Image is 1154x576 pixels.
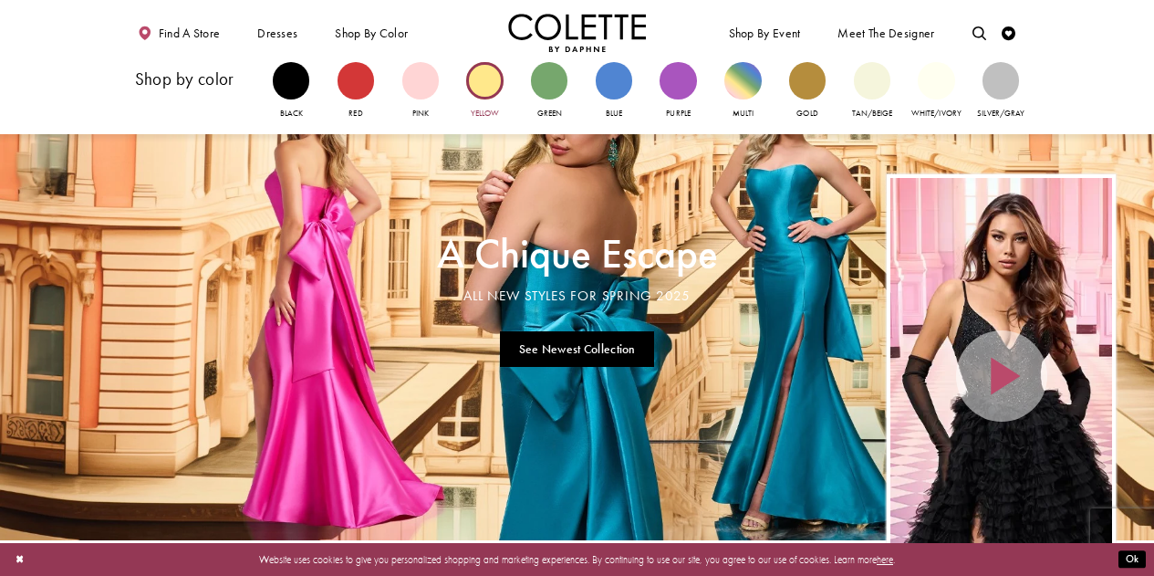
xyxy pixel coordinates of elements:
[500,331,654,367] a: See Newest Collection A Chique Escape All New Styles For Spring 2025
[471,108,499,119] span: Yellow
[135,70,259,89] h3: Shop by color
[135,14,224,52] a: Find a store
[796,108,817,119] span: Gold
[877,553,893,566] a: here
[335,26,408,40] span: Shop by color
[890,178,1113,575] div: Video Player
[257,26,297,40] span: Dresses
[835,14,939,52] a: Meet the designer
[8,548,31,572] button: Close Dialog
[724,62,761,120] a: Multi
[854,62,890,120] a: Tan/Beige
[159,26,221,40] span: Find a store
[273,62,309,120] a: Black
[280,108,303,119] span: Black
[537,108,562,119] span: Green
[596,62,632,120] a: Blue
[666,108,690,119] span: Purple
[508,14,647,52] img: Colette by Daphne
[729,26,801,40] span: Shop By Event
[402,62,439,120] a: Pink
[508,14,647,52] a: Visit Home Page
[99,550,1055,569] p: Website uses cookies to give you personalized shopping and marketing experiences. By continuing t...
[733,108,754,119] span: Multi
[254,14,301,52] span: Dresses
[969,14,990,52] a: Toggle search
[918,62,954,120] a: White/Ivory
[999,14,1020,52] a: Check Wishlist
[660,62,696,120] a: Purple
[911,108,962,119] span: White/Ivory
[332,14,411,52] span: Shop by color
[466,62,503,120] a: Yellow
[338,62,374,120] a: Red
[432,326,722,373] ul: Slider Links
[531,62,567,120] a: Green
[852,108,892,119] span: Tan/Beige
[977,108,1024,119] span: Silver/Gray
[982,62,1019,120] a: Silver/Gray
[789,62,826,120] a: Gold
[606,108,622,119] span: Blue
[725,14,804,52] span: Shop By Event
[348,108,362,119] span: Red
[1118,551,1146,569] button: Submit Dialog
[837,26,934,40] span: Meet the designer
[412,108,429,119] span: Pink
